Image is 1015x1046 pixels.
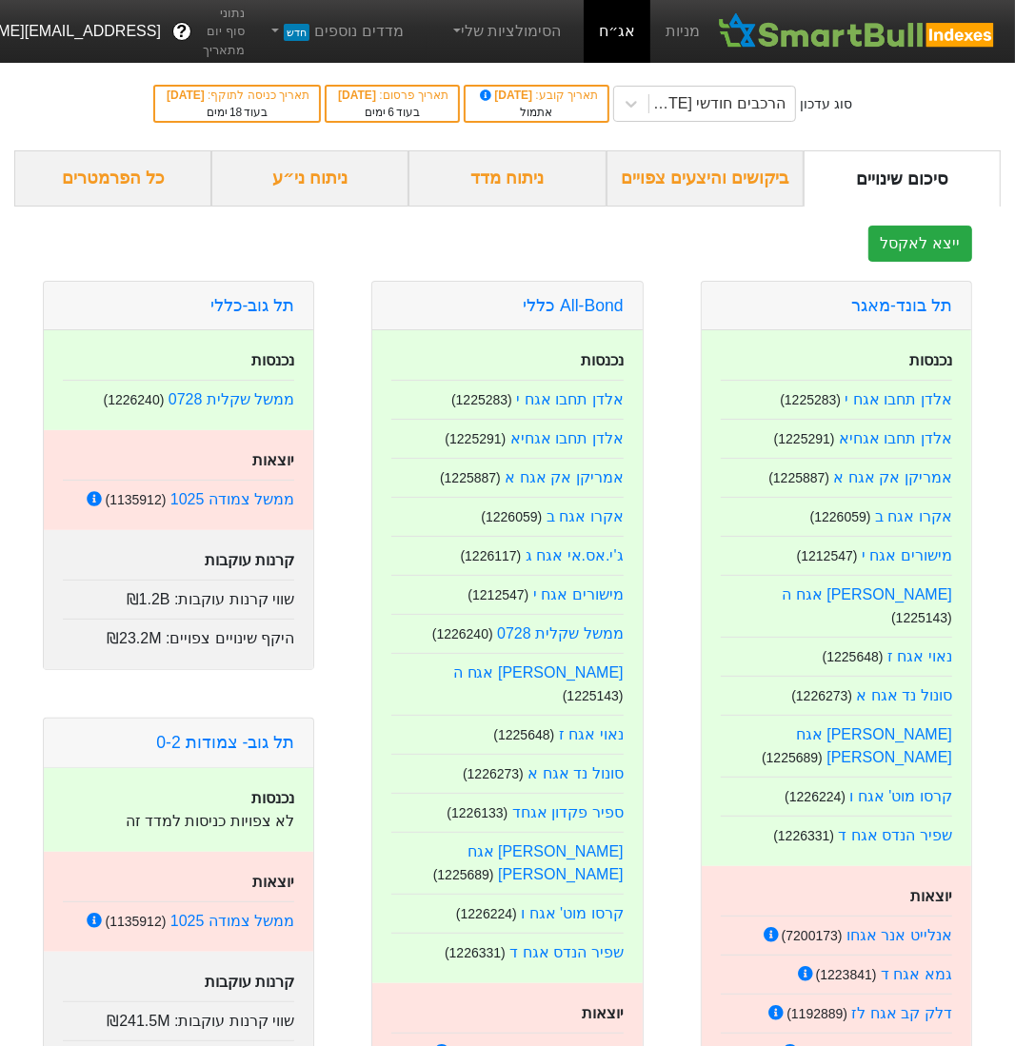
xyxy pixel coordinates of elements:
[338,89,379,102] span: [DATE]
[581,352,624,368] strong: נכנסות
[881,966,952,982] a: גמא אגח ד
[516,391,623,407] a: אלדן תחבו אגח י
[493,727,554,742] small: ( 1225648 )
[251,352,294,368] strong: נכנסות
[774,431,835,446] small: ( 1225291 )
[816,967,877,982] small: ( 1223841 )
[456,906,517,921] small: ( 1226224 )
[445,431,506,446] small: ( 1225291 )
[63,580,294,611] div: שווי קרנות עוקבות :
[260,12,411,50] a: מדדים נוספיםחדש
[857,687,952,703] a: סונול נד אגח א
[547,508,624,524] a: אקרו אגח ב
[846,927,952,943] a: אנלייט אנר אגחו
[445,945,506,960] small: ( 1226331 )
[447,805,507,820] small: ( 1226133 )
[468,587,528,602] small: ( 1212547 )
[442,12,569,50] a: הסימולציות שלי
[783,586,953,602] a: [PERSON_NAME] אגח ה
[521,905,623,921] a: קרסו מוט' אגח ו
[851,296,952,315] a: תל בונד-מאגר
[408,150,606,207] div: ניתוח מדד
[165,87,309,104] div: תאריך כניסה לתוקף :
[475,87,598,104] div: תאריך קובע :
[252,874,294,890] strong: יוצאות
[785,789,846,804] small: ( 1226224 )
[63,1001,294,1033] div: שווי קרנות עוקבות :
[800,94,852,114] div: סוג עדכון
[533,586,624,602] a: מישורים אגח י
[559,726,624,742] a: נאוי אגח ז
[336,104,448,121] div: בעוד ימים
[284,24,309,41] span: חדש
[205,552,294,568] strong: קרנות עוקבות
[875,508,952,524] a: אקרו אגח ב
[336,87,448,104] div: תאריך פרסום :
[526,547,624,563] a: ג'י.אס.אי אגח ג
[107,630,161,646] span: ₪23.2M
[251,790,294,806] strong: נכנסות
[170,491,294,507] a: ממשל צמודה 1025
[252,452,294,468] strong: יוצאות
[862,547,952,563] a: מישורים אגח י
[762,750,823,765] small: ( 1225689 )
[512,804,624,820] a: ספיר פקדון אגחד
[451,392,512,407] small: ( 1225283 )
[63,810,294,833] p: לא צפויות כניסות למדד זה
[910,888,952,904] strong: יוצאות
[887,648,952,664] a: נאוי אגח ז
[850,788,952,804] a: קרסו מוט' אגח ו
[810,509,871,524] small: ( 1226059 )
[481,509,542,524] small: ( 1226059 )
[839,827,952,843] a: שפיר הנדס אגח ד
[834,469,952,485] a: אמריקן אק אגח א
[647,92,786,115] div: הרכבים חודשי [DATE]
[477,89,536,102] span: [DATE]
[523,296,623,315] a: All-Bond כללי
[229,106,242,119] span: 18
[563,688,624,703] small: ( 1225143 )
[521,106,553,119] span: אתמול
[786,1006,847,1021] small: ( 1192889 )
[846,391,952,407] a: אלדן תחבו אגח י
[510,430,624,446] a: אלדן תחבו אגחיא
[210,296,295,315] a: תל גוב-כללי
[176,19,187,45] span: ?
[768,470,829,485] small: ( 1225887 )
[497,625,623,641] a: ממשל שקלית 0728
[463,766,524,781] small: ( 1226273 )
[104,392,165,407] small: ( 1226240 )
[804,150,1001,207] div: סיכום שינויים
[106,914,167,929] small: ( 1135912 )
[823,649,884,664] small: ( 1225648 )
[773,828,834,843] small: ( 1226331 )
[14,150,211,207] div: כל הפרמטרים
[388,106,394,119] span: 6
[211,150,408,207] div: ניתוח ני״ע
[167,89,208,102] span: [DATE]
[440,470,501,485] small: ( 1225887 )
[839,430,952,446] a: אלדן תחבו אגחיא
[891,610,952,625] small: ( 1225143 )
[165,104,309,121] div: בעוד ימים
[432,626,493,641] small: ( 1226240 )
[63,619,294,650] div: היקף שינויים צפויים :
[107,1013,169,1029] span: ₪241.5M
[509,944,623,960] a: שפיר הנדס אגח ד
[156,733,294,752] a: תל גוב- צמודות 0-2
[909,352,952,368] strong: נכנסות
[205,974,294,990] strong: קרנות עוקבות
[169,391,294,407] a: ממשל שקלית 0728
[607,150,804,207] div: ביקושים והיצעים צפויים
[433,867,494,882] small: ( 1225689 )
[127,591,170,607] span: ₪1.2B
[796,726,952,765] a: [PERSON_NAME] אגח [PERSON_NAME]
[852,1005,952,1021] a: דלק קב אגח לז
[461,548,522,563] small: ( 1226117 )
[782,928,843,943] small: ( 7200173 )
[106,492,167,507] small: ( 1135912 )
[453,664,624,681] a: [PERSON_NAME] אגח ה
[505,469,623,485] a: אמריקן אק אגח א
[527,765,623,781] a: סונול נד אגח א
[582,1005,624,1021] strong: יוצאות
